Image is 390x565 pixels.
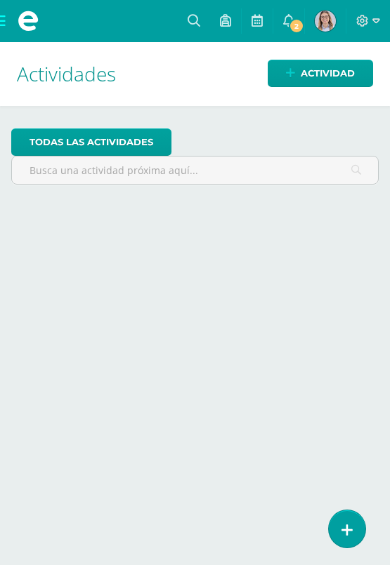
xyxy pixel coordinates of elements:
[289,18,304,34] span: 2
[11,128,171,156] a: todas las Actividades
[17,42,373,106] h1: Actividades
[315,11,336,32] img: d09ac9447b4ff9477607dd16431f3a5f.png
[12,157,378,184] input: Busca una actividad próxima aquí...
[301,60,355,86] span: Actividad
[268,60,373,87] a: Actividad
